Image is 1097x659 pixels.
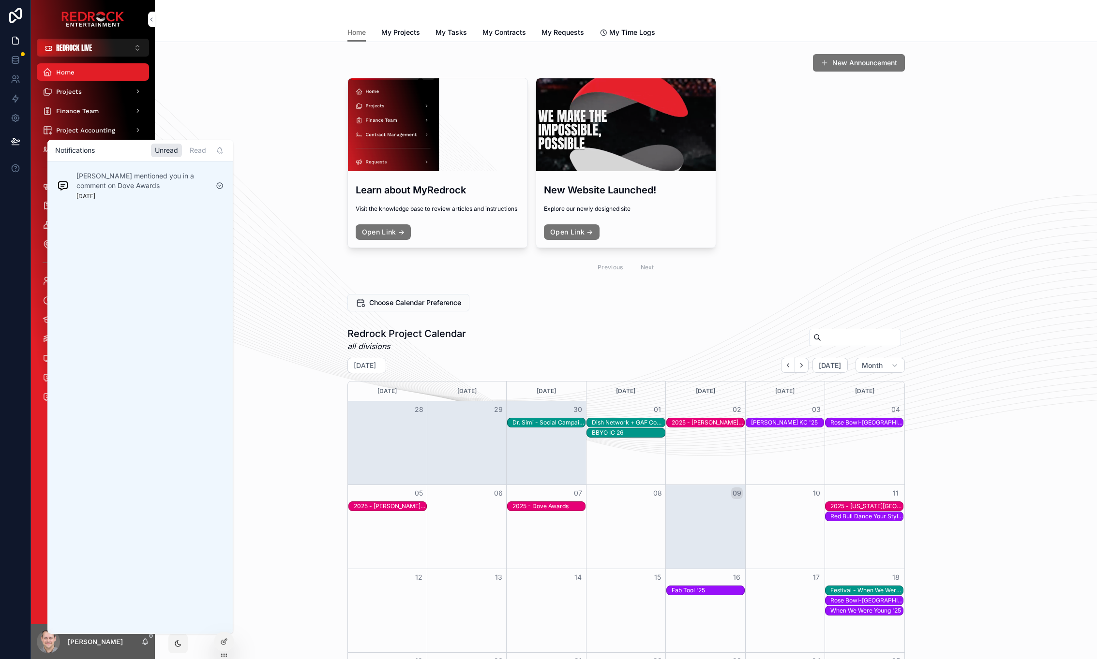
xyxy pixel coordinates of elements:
button: 15 [652,571,663,583]
div: [DATE] [429,381,505,401]
p: [PERSON_NAME] mentioned you in a comment on Dove Awards [76,171,208,190]
a: Open Link → [544,224,600,240]
a: Contract Management [37,141,149,158]
button: 03 [811,404,822,415]
button: 28 [413,404,425,415]
button: 30 [572,404,584,415]
button: Choose Calendar Preference [347,294,469,311]
div: 2025 - Dove Awards [512,502,585,510]
div: 2025 - Dove Awards [512,502,585,511]
a: My Feedback [37,388,149,406]
div: Rose Bowl-[GEOGRAPHIC_DATA]-[GEOGRAPHIC_DATA] [830,419,903,426]
span: Projects [56,88,82,96]
a: IT Request [37,350,149,367]
a: Venues [37,235,149,253]
div: Dr. Simi - Social Campaign [512,419,585,426]
div: [DATE] [747,381,823,401]
button: 17 [811,571,822,583]
button: 06 [493,487,504,499]
div: [PERSON_NAME] KC '25 [751,419,824,426]
a: Knowledge Base [37,311,149,328]
a: Projects [37,83,149,100]
button: 29 [493,404,504,415]
div: When We Were Young '25 [830,607,903,615]
div: Dr. Simi - Social Campaign [512,418,585,427]
div: BBYO IC 26 [592,429,664,437]
div: scrollable content [31,57,155,418]
span: Choose Calendar Preference [369,298,461,308]
div: Fab Tool '25 [672,586,744,595]
span: Home [56,68,75,76]
div: Rose Bowl-[GEOGRAPHIC_DATA]-[US_STATE] [830,597,903,604]
div: Red Bull Dance Your Style – World Final ’25 [830,513,903,520]
div: 2025 - [US_STATE][GEOGRAPHIC_DATA][DEMOGRAPHIC_DATA] [830,502,903,510]
button: 02 [731,404,743,415]
a: Home [347,24,366,42]
a: Requests [37,177,149,195]
div: [DATE] [667,381,743,401]
div: Festival - When We Were Young '25 [830,586,903,595]
a: Open Link → [356,224,411,240]
span: [DATE] [819,361,842,370]
button: Back [781,358,795,373]
div: [DATE] [508,381,584,401]
h3: Learn about MyRedrock [356,183,520,197]
button: Next [795,358,809,373]
div: Chappell Roan KC '25 [751,418,824,427]
div: 2025 - Faulkner University [672,418,744,427]
a: Organizations [37,216,149,234]
h1: Redrock Project Calendar [347,327,466,340]
span: Explore our newly designed site [544,205,708,213]
button: 18 [890,571,902,583]
button: [DATE] [812,358,848,373]
span: My Contracts [482,28,526,37]
div: [DATE] [349,381,425,401]
button: Month [856,358,905,373]
div: Dish Network + GAF Commercial 2025 [592,419,664,426]
div: Screenshot-2025-08-19-at-2.09.49-PM.png [348,78,527,171]
a: My Contracts [482,24,526,43]
span: Home [347,28,366,37]
div: 2025 - [PERSON_NAME][GEOGRAPHIC_DATA] [672,419,744,426]
button: 14 [572,571,584,583]
p: [PERSON_NAME] [68,637,123,646]
h2: [DATE] [354,361,376,370]
span: My Time Logs [609,28,655,37]
div: Fab Tool '25 [672,586,744,594]
button: 12 [413,571,425,583]
a: Feedback Admin [37,369,149,386]
button: 07 [572,487,584,499]
a: My Time Logs [600,24,655,43]
button: 04 [890,404,902,415]
h3: New Website Launched! [544,183,708,197]
div: Unread [151,144,182,157]
img: Notification icon [57,180,69,191]
button: 08 [652,487,663,499]
div: 2025 - [PERSON_NAME] [PERSON_NAME] Rise and Renew Marketing [354,502,426,510]
button: New Announcement [813,54,905,72]
div: 2025 - Harper Collins Rise and Renew Marketing [354,502,426,511]
button: 09 [731,487,743,499]
a: My Tasks [436,24,467,43]
a: New Website Launched!Explore our newly designed siteOpen Link → [536,78,716,248]
a: My Projects [381,24,420,43]
a: Finance Team [37,102,149,119]
span: Project Accounting [56,126,115,134]
span: Month [862,361,883,370]
span: REDROCK LIVE [56,43,92,53]
span: Visit the knowledge base to review articles and instructions [356,205,520,213]
div: 2025 - Colorado Christian Academy [830,502,903,511]
a: Time [37,292,149,309]
span: My Tasks [436,28,467,37]
a: Project Accounting [37,121,149,139]
button: 16 [731,571,743,583]
a: Jobs [37,197,149,214]
a: Legacy [37,330,149,348]
h1: Notifications [55,146,95,155]
div: [DATE] [588,381,664,401]
div: Festival - When We Were Young '25 [830,586,903,594]
div: Red Bull Dance Your Style – World Final ’25 [830,512,903,521]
